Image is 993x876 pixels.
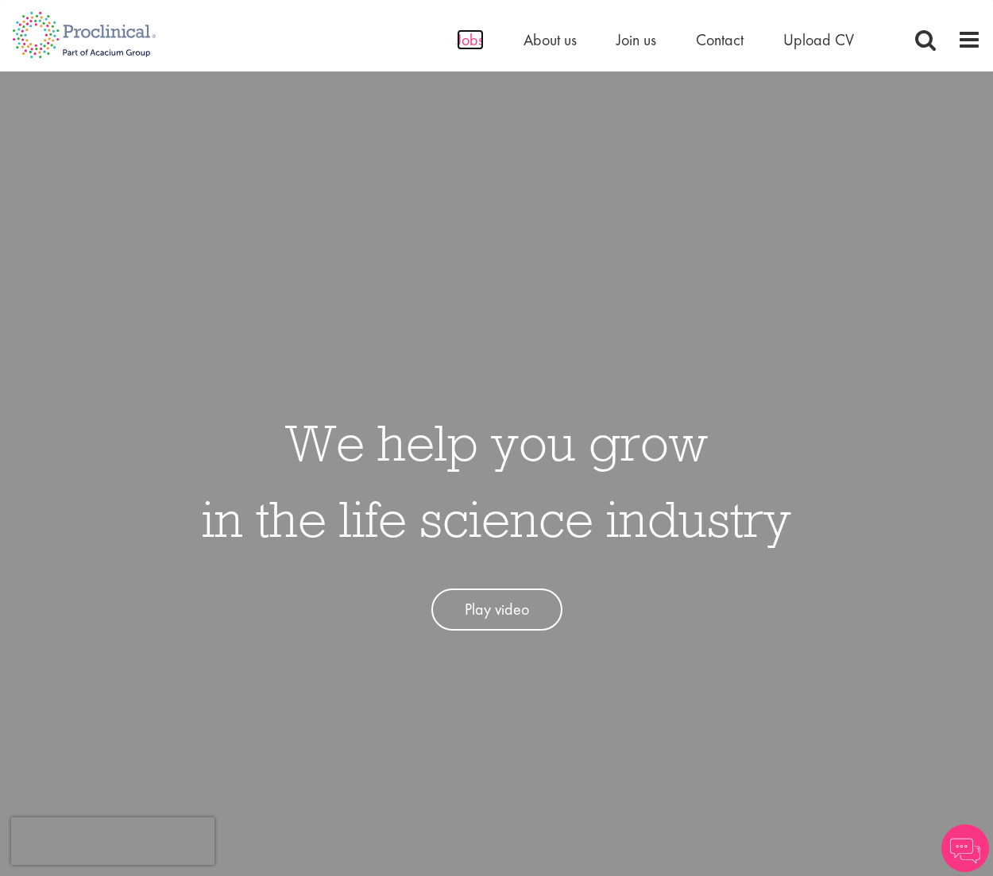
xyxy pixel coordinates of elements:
a: Join us [616,29,656,50]
a: Upload CV [783,29,854,50]
a: About us [524,29,577,50]
a: Contact [696,29,744,50]
img: Chatbot [941,824,989,872]
h1: We help you grow in the life science industry [202,404,791,557]
a: Play video [431,589,562,631]
a: Jobs [457,29,484,50]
